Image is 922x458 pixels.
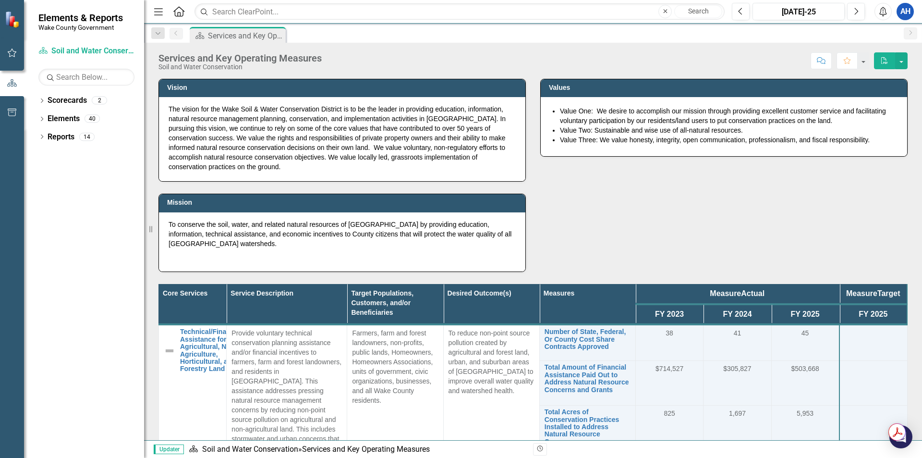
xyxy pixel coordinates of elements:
button: [DATE]-25 [752,3,845,20]
span: $714,527 [655,365,683,372]
button: Search [674,5,722,18]
a: Soil and Water Conservation [202,445,298,454]
div: Services and Key Operating Measures [158,53,322,63]
a: Total Amount of Financial Assistance Paid Out to Address Natural Resource Concerns and Grants [545,364,631,394]
p: To conserve the soil, water, and related natural resources of [GEOGRAPHIC_DATA] by providing educ... [169,220,516,250]
p: The vision for the Wake Soil & Water Conservation District is to be the leader in providing educa... [169,104,516,172]
small: Wake County Government [38,24,123,31]
span: 38 [666,329,673,337]
input: Search ClearPoint... [194,3,725,20]
img: ClearPoint Strategy [5,11,22,28]
li: Value Two: Sustainable and wise use of all-natural resources. [560,125,898,135]
div: 2 [92,97,107,105]
span: 825 [664,409,675,417]
div: 14 [79,133,95,141]
td: Double-Click to Edit Right Click for Context Menu [539,324,635,360]
span: Search [688,7,709,15]
li: Value One: We desire to accomplish our mission through providing excellent customer service and f... [560,106,898,125]
div: [DATE]-25 [756,6,841,18]
span: 45 [801,329,809,337]
p: To reduce non-point source pollution created by agricultural and forest land, urban, and suburban... [449,328,534,396]
span: $305,827 [723,365,751,372]
h3: Values [549,84,902,91]
div: Soil and Water Conservation [158,63,322,71]
h3: Mission [167,199,521,206]
input: Search Below... [38,69,134,86]
div: » [189,444,526,455]
span: Updater [154,445,184,454]
a: Technical/Financial Assistance for Agricultural, Non-Agriculture, Horticultural, and Forestry Land [180,328,242,372]
a: Total Acres of Conservation Practices Installed to Address Natural Resource Concerns [545,408,631,446]
li: Value Three: We value honesty, integrity, open communication, professionalism, and fiscal respons... [560,135,898,145]
p: Farmers, farm and forest landowners, non-profits, public lands, Homeowners, Homeowners Associatio... [352,328,438,405]
div: 40 [85,115,100,123]
a: Reports [48,132,74,143]
div: Services and Key Operating Measures [302,445,430,454]
a: Elements [48,113,80,124]
div: Services and Key Operating Measures [208,30,283,42]
img: Not Defined [164,345,175,357]
span: 5,953 [797,409,813,417]
span: $503,668 [791,365,819,372]
a: Scorecards [48,95,87,106]
a: Soil and Water Conservation [38,46,134,57]
span: 1,697 [729,409,746,417]
button: AH [897,3,914,20]
td: Double-Click to Edit Right Click for Context Menu [539,361,635,406]
h3: Vision [167,84,521,91]
span: 41 [734,329,741,337]
a: Number of State, Federal, Or County Cost Share Contracts Approved [545,328,631,350]
span: Elements & Reports [38,12,123,24]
